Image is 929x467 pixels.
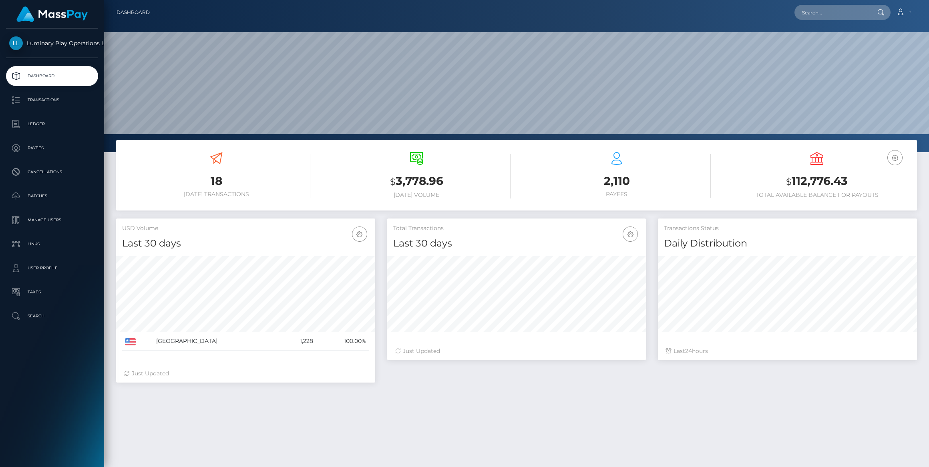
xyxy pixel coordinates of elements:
input: Search... [794,5,870,20]
p: Dashboard [9,70,95,82]
td: [GEOGRAPHIC_DATA] [153,332,280,351]
a: Batches [6,186,98,206]
h6: [DATE] Transactions [122,191,310,198]
img: US.png [125,338,136,345]
h3: 3,778.96 [322,173,511,190]
p: Links [9,238,95,250]
p: Ledger [9,118,95,130]
a: User Profile [6,258,98,278]
h6: Total Available Balance for Payouts [723,192,911,198]
td: 100.00% [316,332,369,351]
a: Links [6,234,98,254]
p: Batches [9,190,95,202]
h3: 18 [122,173,310,189]
div: Just Updated [124,369,367,378]
a: Taxes [6,282,98,302]
h3: 112,776.43 [723,173,911,190]
p: Taxes [9,286,95,298]
p: Payees [9,142,95,154]
p: Transactions [9,94,95,106]
h3: 2,110 [523,173,711,189]
img: MassPay Logo [16,6,88,22]
small: $ [390,176,396,187]
p: Search [9,310,95,322]
h4: Last 30 days [393,237,640,251]
a: Payees [6,138,98,158]
h6: Payees [523,191,711,198]
h6: [DATE] Volume [322,192,511,198]
td: 1,228 [280,332,316,351]
a: Search [6,306,98,326]
a: Dashboard [6,66,98,86]
div: Just Updated [395,347,638,355]
a: Manage Users [6,210,98,230]
h4: Last 30 days [122,237,369,251]
span: 24 [685,347,692,355]
span: Luminary Play Operations Limited [6,40,98,47]
p: Manage Users [9,214,95,226]
a: Cancellations [6,162,98,182]
a: Ledger [6,114,98,134]
a: Dashboard [117,4,150,21]
p: Cancellations [9,166,95,178]
a: Transactions [6,90,98,110]
img: Luminary Play Operations Limited [9,36,23,50]
h5: Total Transactions [393,224,640,232]
h4: Daily Distribution [664,237,911,251]
h5: USD Volume [122,224,369,232]
div: Last hours [666,347,909,355]
small: $ [786,176,792,187]
p: User Profile [9,262,95,274]
h5: Transactions Status [664,224,911,232]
